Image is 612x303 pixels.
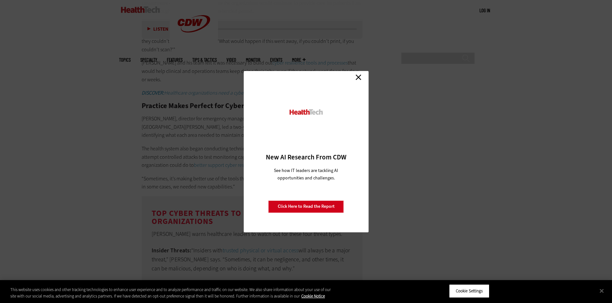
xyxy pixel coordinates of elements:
a: Close [354,73,363,82]
button: Close [595,284,609,298]
a: More information about your privacy [301,293,325,299]
a: Click Here to Read the Report [268,200,344,213]
button: Cookie Settings [449,284,489,298]
p: See how IT leaders are tackling AI opportunities and challenges. [266,167,346,182]
div: This website uses cookies and other tracking technologies to enhance user experience and to analy... [10,287,336,299]
h3: New AI Research From CDW [255,153,357,162]
img: HealthTech_0.png [288,109,324,116]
